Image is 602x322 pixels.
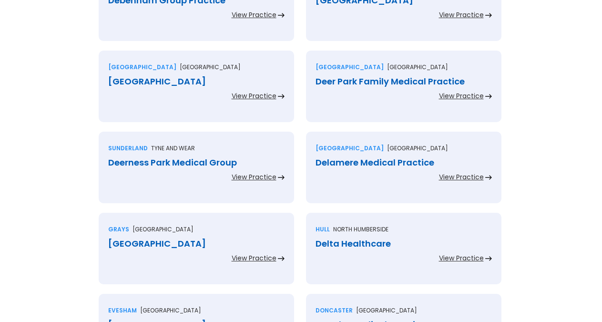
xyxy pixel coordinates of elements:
div: View Practice [232,91,276,101]
div: Doncaster [316,306,353,315]
div: View Practice [439,172,484,182]
p: [GEOGRAPHIC_DATA] [180,62,241,72]
div: [GEOGRAPHIC_DATA] [108,62,176,72]
p: [GEOGRAPHIC_DATA] [133,225,194,234]
div: Sunderland [108,144,148,153]
a: SunderlandTyne and wearDeerness Park Medical GroupView Practice [99,132,294,213]
div: [GEOGRAPHIC_DATA] [316,144,384,153]
div: View Practice [232,10,276,20]
div: Delamere Medical Practice [316,158,492,167]
div: View Practice [439,253,484,263]
p: [GEOGRAPHIC_DATA] [387,144,448,153]
a: Grays[GEOGRAPHIC_DATA][GEOGRAPHIC_DATA]View Practice [99,213,294,294]
a: [GEOGRAPHIC_DATA][GEOGRAPHIC_DATA]Delamere Medical PracticeView Practice [306,132,501,213]
div: View Practice [232,253,276,263]
div: Delta Healthcare [316,239,492,249]
p: Tyne and wear [151,144,195,153]
a: [GEOGRAPHIC_DATA][GEOGRAPHIC_DATA]Deer Park Family Medical PracticeView Practice [306,51,501,132]
div: View Practice [439,10,484,20]
div: Grays [108,225,129,234]
div: Deer Park Family Medical Practice [316,77,492,86]
p: North humberside [333,225,388,234]
a: HullNorth humbersideDelta HealthcareView Practice [306,213,501,294]
a: [GEOGRAPHIC_DATA][GEOGRAPHIC_DATA][GEOGRAPHIC_DATA]View Practice [99,51,294,132]
p: [GEOGRAPHIC_DATA] [356,306,417,315]
div: [GEOGRAPHIC_DATA] [108,77,285,86]
div: [GEOGRAPHIC_DATA] [108,239,285,249]
p: [GEOGRAPHIC_DATA] [140,306,201,315]
div: [GEOGRAPHIC_DATA] [316,62,384,72]
div: Hull [316,225,330,234]
p: [GEOGRAPHIC_DATA] [387,62,448,72]
div: Evesham [108,306,137,315]
div: Deerness Park Medical Group [108,158,285,167]
div: View Practice [439,91,484,101]
div: View Practice [232,172,276,182]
